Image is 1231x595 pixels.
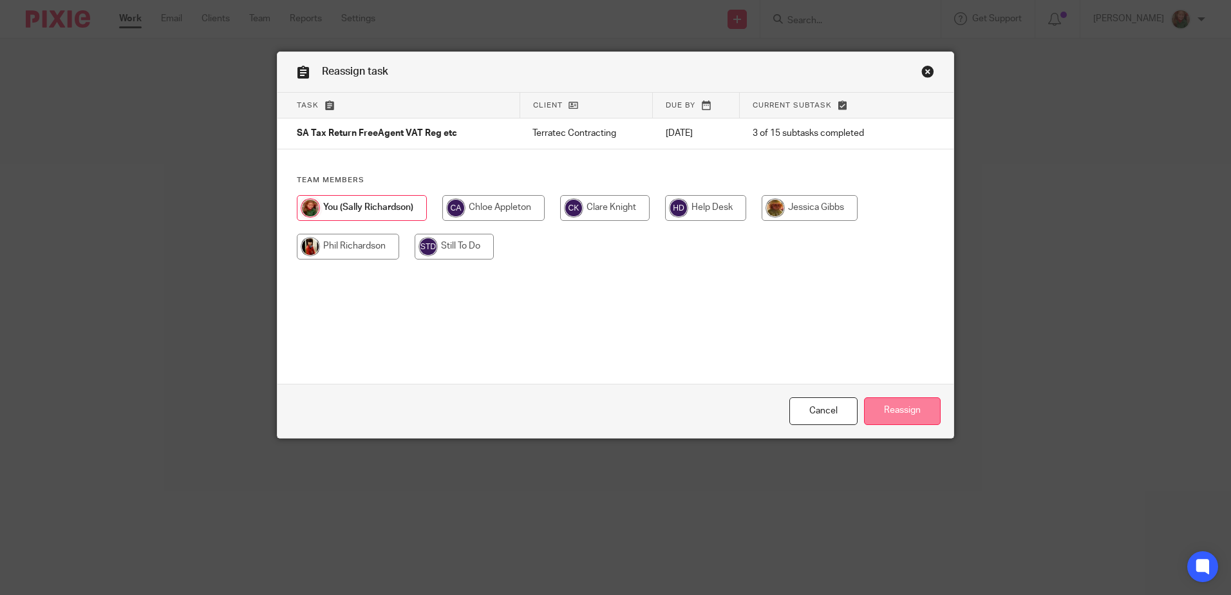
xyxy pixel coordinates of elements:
[297,175,934,185] h4: Team members
[322,66,388,77] span: Reassign task
[864,397,941,425] input: Reassign
[789,397,858,425] a: Close this dialog window
[297,102,319,109] span: Task
[740,118,907,149] td: 3 of 15 subtasks completed
[921,65,934,82] a: Close this dialog window
[666,102,695,109] span: Due by
[666,127,727,140] p: [DATE]
[753,102,832,109] span: Current subtask
[532,127,640,140] p: Terratec Contracting
[533,102,563,109] span: Client
[297,129,457,138] span: SA Tax Return FreeAgent VAT Reg etc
